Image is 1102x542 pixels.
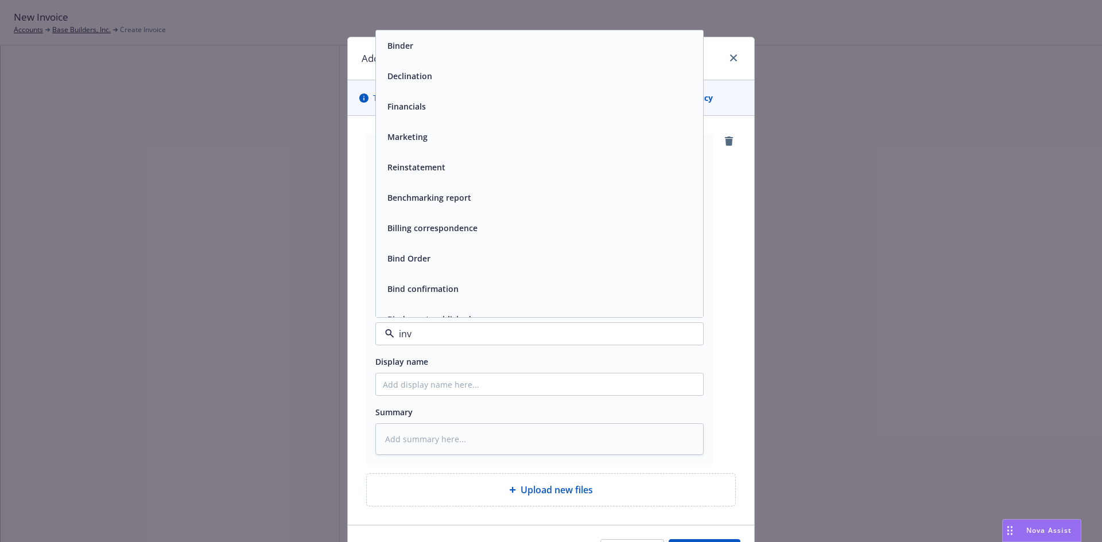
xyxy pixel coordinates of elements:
span: Upload new files [521,483,593,497]
button: Binder not-published [387,313,471,325]
button: Nova Assist [1002,519,1081,542]
a: close [727,51,740,65]
span: The uploaded files will be associated with [373,92,713,104]
h1: Add files [362,51,400,66]
span: Summary [375,407,413,418]
button: Bind confirmation [387,283,459,295]
div: Drag to move [1003,520,1017,541]
button: Benchmarking report [387,192,471,204]
button: Billing correspondence [387,222,478,234]
button: Marketing [387,131,428,143]
button: Declination [387,70,432,82]
span: Nova Assist [1026,525,1072,535]
a: remove [722,134,736,148]
input: Add display name here... [376,373,703,395]
div: Upload new files [366,473,736,506]
button: Reinstatement [387,161,445,173]
span: Display name [375,356,428,367]
button: Binder [387,40,413,52]
button: Bind Order [387,252,430,264]
button: Financials [387,100,426,112]
input: Filter by keyword [394,327,680,341]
